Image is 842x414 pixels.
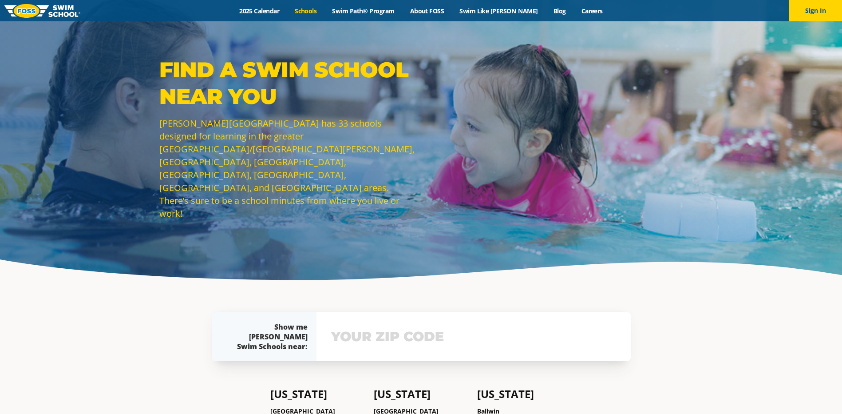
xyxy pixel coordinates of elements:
[159,56,417,110] p: Find a Swim School Near You
[324,7,402,15] a: Swim Path® Program
[159,117,417,220] p: [PERSON_NAME][GEOGRAPHIC_DATA] has 33 schools designed for learning in the greater [GEOGRAPHIC_DA...
[229,322,308,351] div: Show me [PERSON_NAME] Swim Schools near:
[452,7,546,15] a: Swim Like [PERSON_NAME]
[287,7,324,15] a: Schools
[4,4,80,18] img: FOSS Swim School Logo
[477,388,572,400] h4: [US_STATE]
[573,7,610,15] a: Careers
[329,324,618,350] input: YOUR ZIP CODE
[402,7,452,15] a: About FOSS
[374,388,468,400] h4: [US_STATE]
[232,7,287,15] a: 2025 Calendar
[270,388,365,400] h4: [US_STATE]
[546,7,573,15] a: Blog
